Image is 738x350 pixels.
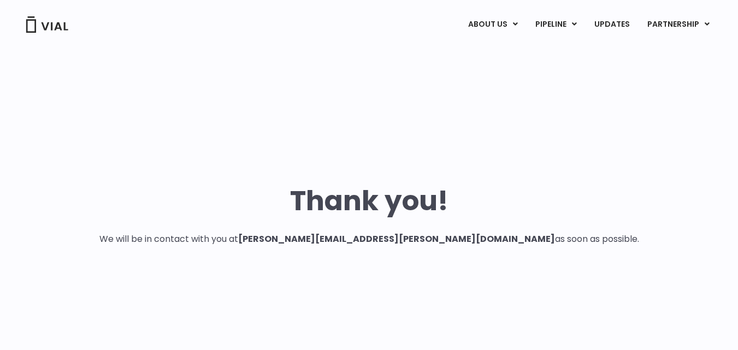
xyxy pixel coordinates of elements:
[238,233,555,245] span: [PERSON_NAME][EMAIL_ADDRESS][PERSON_NAME][DOMAIN_NAME]
[20,233,719,246] p: We will be in contact with you at as soon as possible.
[20,186,719,216] h2: Thank you!
[639,15,718,34] a: PARTNERSHIPMenu Toggle
[586,15,638,34] a: UPDATES
[527,15,585,34] a: PIPELINEMenu Toggle
[459,15,526,34] a: ABOUT USMenu Toggle
[25,16,69,33] img: Vial Logo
